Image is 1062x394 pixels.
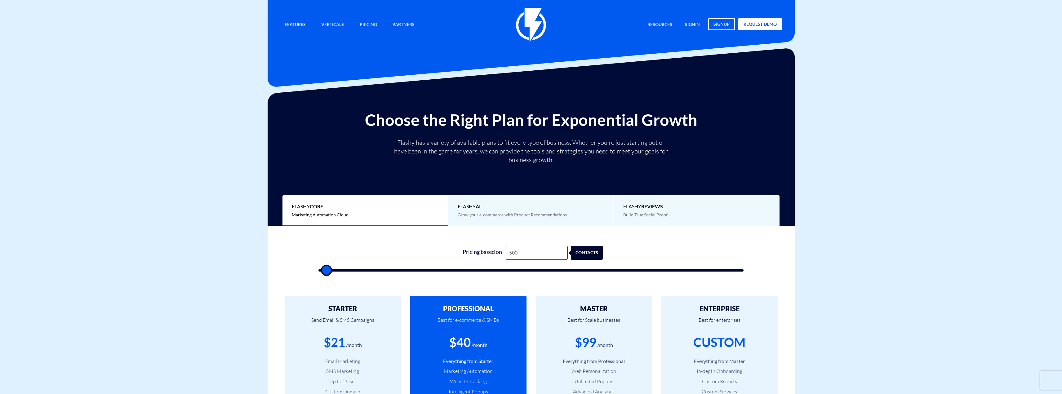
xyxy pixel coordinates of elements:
li: In-depth Onboarding [671,368,768,375]
span: Flashy [458,203,604,210]
a: Verticals [317,18,349,32]
div: $40 [449,334,471,351]
div: $21 [324,334,345,351]
p: Best for enterprises [671,312,768,334]
li: SMS Marketing [294,368,392,375]
h2: MASTER [545,305,643,312]
a: Partners [388,18,419,32]
span: Grow your e-commerce with Product Recommendations [458,212,567,217]
b: Core [310,203,323,209]
h2: PROFESSIONAL [420,305,517,312]
li: Web Personalization [545,368,643,375]
li: Everything from Starter [420,358,517,365]
p: Flashy has a variety of available plans to fit every type of business. Whether you’re just starti... [392,138,671,164]
div: contacts [576,246,608,260]
div: CUSTOM [693,334,745,351]
li: Marketing Automation [420,368,517,375]
div: /month [472,342,487,349]
a: request demo [738,18,782,30]
div: Pricing based on [459,246,506,260]
li: Everything from Professional [545,358,643,365]
li: Up to 1 User [294,378,392,385]
a: Features [280,18,310,32]
span: Build True Social Proof [623,212,668,217]
li: Email Marketing [294,358,392,365]
div: /month [597,342,613,349]
p: Send Email & SMS Campaigns [294,312,392,334]
div: $99 [575,334,596,351]
li: Unlimited Popups [545,378,643,385]
span: Marketing Automation Cloud [292,212,349,217]
b: AI [476,203,481,209]
a: signup [708,18,735,30]
li: Everything from Master [671,358,768,365]
p: Best for Scale businesses [545,312,643,334]
a: Resources [643,18,677,32]
div: /month [346,342,362,349]
h2: Choose the Right Plan for Exponential Growth [272,111,790,129]
b: REVIEWS [641,203,663,209]
h2: STARTER [294,305,392,312]
span: Flashy [292,203,438,210]
h2: ENTERPRISE [671,305,768,312]
li: Website Tracking [420,378,517,385]
li: Custom Reports [671,378,768,385]
a: signin [680,18,704,32]
p: Best for e-commerce & SMBs [420,312,517,334]
span: Flashy [623,203,770,210]
a: Pricing [355,18,382,32]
